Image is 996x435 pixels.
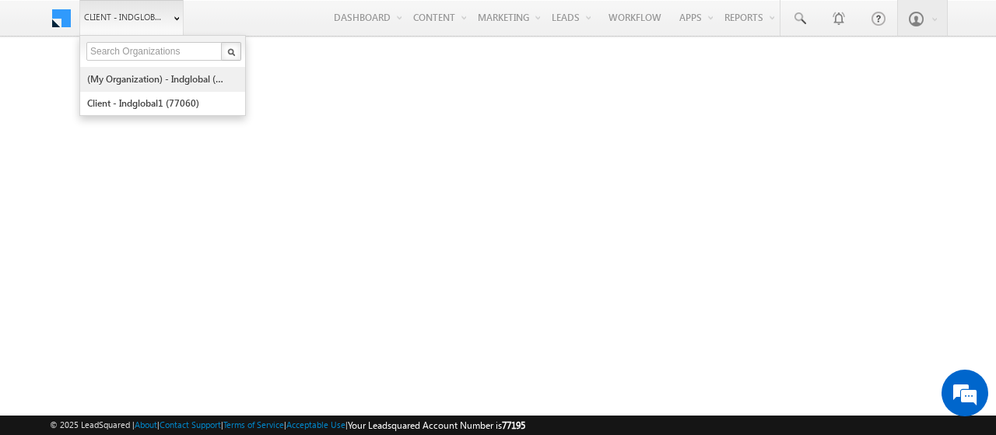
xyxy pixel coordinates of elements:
div: Chat with us now [81,82,261,102]
textarea: Type your message and hit 'Enter' [20,144,284,321]
img: d_60004797649_company_0_60004797649 [26,82,65,102]
span: 77195 [502,419,525,431]
span: Client - indglobal2 (77195) [84,9,166,25]
a: Terms of Service [223,419,284,430]
em: Start Chat [212,333,282,354]
a: Client - indglobal1 (77060) [86,91,229,115]
a: Contact Support [160,419,221,430]
div: Minimize live chat window [255,8,293,45]
a: Acceptable Use [286,419,345,430]
span: © 2025 LeadSquared | | | | | [50,418,525,433]
a: About [135,419,157,430]
a: (My Organization) - indglobal (48060) [86,67,229,91]
img: Search [227,48,235,56]
input: Search Organizations [86,42,223,61]
span: Your Leadsquared Account Number is [348,419,525,431]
